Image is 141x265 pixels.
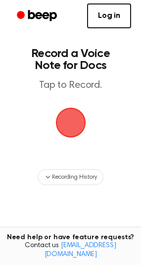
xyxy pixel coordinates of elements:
[45,242,116,258] a: [EMAIL_ADDRESS][DOMAIN_NAME]
[52,173,96,182] span: Recording History
[18,48,123,71] h1: Record a Voice Note for Docs
[18,79,123,92] p: Tap to Record.
[10,6,66,26] a: Beep
[56,108,86,137] img: Beep Logo
[38,169,103,185] button: Recording History
[6,242,135,259] span: Contact us
[87,3,131,28] a: Log in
